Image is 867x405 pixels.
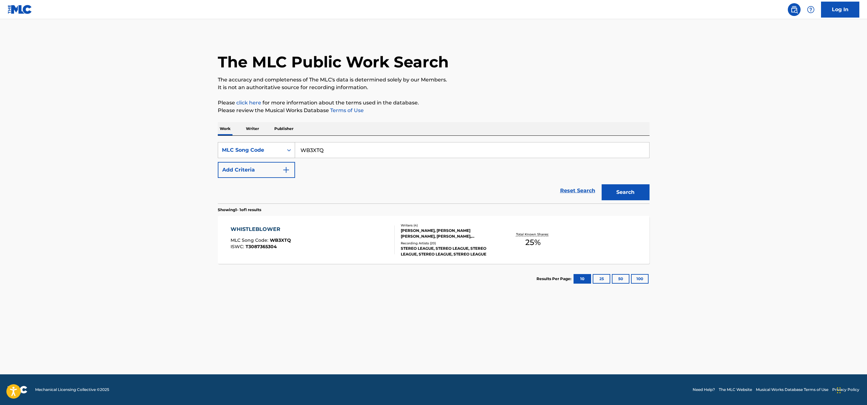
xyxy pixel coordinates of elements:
[329,107,364,113] a: Terms of Use
[218,207,261,213] p: Showing 1 - 1 of 1 results
[282,166,290,174] img: 9d2ae6d4665cec9f34b9.svg
[270,237,291,243] span: WB3XTQ
[244,122,261,135] p: Writer
[574,274,591,284] button: 10
[218,107,650,114] p: Please review the Musical Works Database
[218,162,295,178] button: Add Criteria
[788,3,801,16] a: Public Search
[401,246,497,257] div: STEREO LEAGUE, STEREO LEAGUE, STEREO LEAGUE, STEREO LEAGUE, STEREO LEAGUE
[536,276,573,282] p: Results Per Page:
[35,387,109,393] span: Mechanical Licensing Collective © 2025
[401,228,497,239] div: [PERSON_NAME], [PERSON_NAME] [PERSON_NAME], [PERSON_NAME], [PERSON_NAME] [PERSON_NAME]
[231,244,246,249] span: ISWC :
[218,52,449,72] h1: The MLC Public Work Search
[821,2,859,18] a: Log In
[222,146,279,154] div: MLC Song Code
[401,223,497,228] div: Writers ( 4 )
[557,184,598,198] a: Reset Search
[401,241,497,246] div: Recording Artists ( 20 )
[756,387,828,393] a: Musical Works Database Terms of Use
[246,244,277,249] span: T3087365304
[612,274,629,284] button: 50
[236,100,261,106] a: click here
[804,3,817,16] div: Help
[218,142,650,203] form: Search Form
[837,381,841,400] div: Drag
[218,84,650,91] p: It is not an authoritative source for recording information.
[719,387,752,393] a: The MLC Website
[8,5,32,14] img: MLC Logo
[231,237,270,243] span: MLC Song Code :
[807,6,815,13] img: help
[593,274,610,284] button: 25
[525,237,541,248] span: 25 %
[790,6,798,13] img: search
[516,232,550,237] p: Total Known Shares:
[631,274,649,284] button: 100
[218,216,650,264] a: WHISTLEBLOWERMLC Song Code:WB3XTQISWC:T3087365304Writers (4)[PERSON_NAME], [PERSON_NAME] [PERSON_...
[693,387,715,393] a: Need Help?
[602,184,650,200] button: Search
[218,99,650,107] p: Please for more information about the terms used in the database.
[272,122,295,135] p: Publisher
[8,386,27,394] img: logo
[835,374,867,405] iframe: Chat Widget
[218,122,232,135] p: Work
[231,225,291,233] div: WHISTLEBLOWER
[218,76,650,84] p: The accuracy and completeness of The MLC's data is determined solely by our Members.
[832,387,859,393] a: Privacy Policy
